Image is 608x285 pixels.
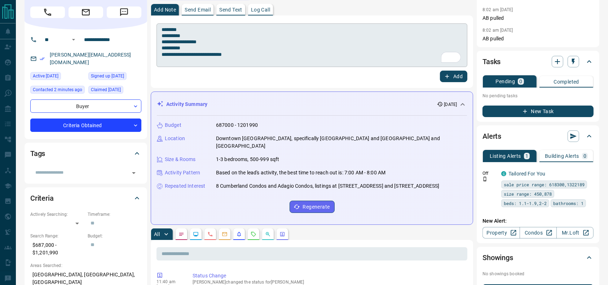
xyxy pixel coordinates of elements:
[30,119,141,132] div: Criteria Obtained
[251,7,270,12] p: Log Call
[207,231,213,237] svg: Calls
[165,169,200,177] p: Activity Pattern
[216,121,258,129] p: 687000 - 1201990
[30,192,54,204] h2: Criteria
[483,128,594,145] div: Alerts
[30,6,65,18] span: Call
[520,227,557,239] a: Condos
[33,86,82,93] span: Contacted 2 minutes ago
[88,211,141,218] p: Timeframe:
[290,201,335,213] button: Regenerate
[107,6,141,18] span: Message
[483,90,594,101] p: No pending tasks
[179,231,184,237] svg: Notes
[154,232,160,237] p: All
[483,28,513,33] p: 8:02 am [DATE]
[222,231,228,237] svg: Emails
[236,231,242,237] svg: Listing Alerts
[519,79,522,84] p: 0
[30,86,85,96] div: Tue Aug 12 2025
[279,231,285,237] svg: Agent Actions
[504,200,547,207] span: beds: 1.1-1.9,2-2
[40,56,45,61] svg: Email Verified
[165,135,185,142] p: Location
[483,252,513,263] h2: Showings
[69,6,103,18] span: Email
[30,145,141,162] div: Tags
[556,227,594,239] a: Mr.Loft
[157,279,182,284] p: 11:40 am
[88,86,141,96] div: Sat Aug 09 2025
[483,7,513,12] p: 8:02 am [DATE]
[483,53,594,70] div: Tasks
[483,35,594,43] p: AB pulled
[69,35,78,44] button: Open
[193,280,464,285] p: [PERSON_NAME] changed the status for [PERSON_NAME]
[483,14,594,22] p: AB pulled
[216,169,385,177] p: Based on the lead's activity, the best time to reach out is: 7:00 AM - 8:00 AM
[33,72,58,80] span: Active [DATE]
[30,72,85,82] div: Sat Aug 09 2025
[30,148,45,159] h2: Tags
[483,130,501,142] h2: Alerts
[50,52,131,65] a: [PERSON_NAME][EMAIL_ADDRESS][DOMAIN_NAME]
[30,262,141,269] p: Areas Searched:
[30,233,84,239] p: Search Range:
[483,170,497,177] p: Off
[219,7,242,12] p: Send Text
[554,79,579,84] p: Completed
[483,227,520,239] a: Property
[30,211,84,218] p: Actively Searching:
[193,231,199,237] svg: Lead Browsing Activity
[490,153,521,159] p: Listing Alerts
[162,27,462,64] textarea: To enrich screen reader interactions, please activate Accessibility in Grammarly extension settings
[91,86,121,93] span: Claimed [DATE]
[483,271,594,277] p: No showings booked
[88,72,141,82] div: Sat Aug 09 2025
[440,71,467,82] button: Add
[165,182,205,190] p: Repeated Interest
[583,153,586,159] p: 0
[504,181,585,188] span: sale price range: 618300,1322189
[525,153,528,159] p: 1
[216,135,467,150] p: Downtown [GEOGRAPHIC_DATA], specifically [GEOGRAPHIC_DATA] and [GEOGRAPHIC_DATA] and [GEOGRAPHIC_...
[483,56,501,67] h2: Tasks
[483,249,594,266] div: Showings
[91,72,124,80] span: Signed up [DATE]
[504,190,552,197] span: size range: 450,878
[30,190,141,207] div: Criteria
[165,121,181,129] p: Budget
[496,79,515,84] p: Pending
[444,101,457,108] p: [DATE]
[154,7,176,12] p: Add Note
[508,171,545,177] a: Tailored For You
[30,99,141,113] div: Buyer
[483,106,594,117] button: New Task
[265,231,271,237] svg: Opportunities
[216,182,440,190] p: 8 Cumberland Condos and Adagio Condos, listings at [STREET_ADDRESS] and [STREET_ADDRESS]
[30,239,84,259] p: $687,000 - $1,201,990
[553,200,583,207] span: bathrooms: 1
[193,272,464,280] p: Status Change
[501,171,506,176] div: condos.ca
[483,217,594,225] p: New Alert:
[216,156,279,163] p: 1-3 bedrooms, 500-999 sqft
[483,177,488,182] svg: Push Notification Only
[185,7,211,12] p: Send Email
[165,156,196,163] p: Size & Rooms
[251,231,256,237] svg: Requests
[166,101,207,108] p: Activity Summary
[88,233,141,239] p: Budget:
[129,168,139,178] button: Open
[157,98,467,111] div: Activity Summary[DATE]
[545,153,579,159] p: Building Alerts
